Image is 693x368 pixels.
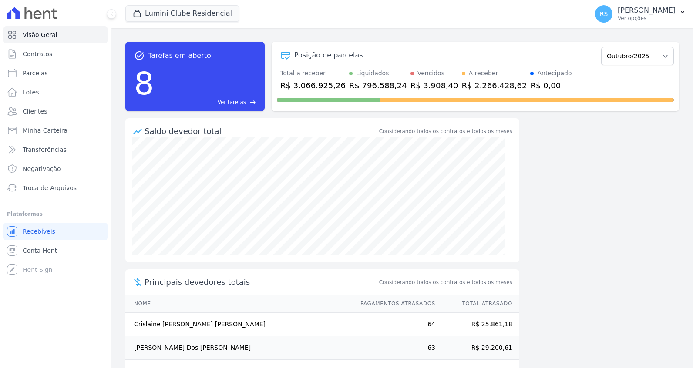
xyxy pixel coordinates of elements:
a: Contratos [3,45,108,63]
th: Total Atrasado [436,295,519,313]
span: Ver tarefas [218,98,246,106]
div: Total a receber [280,69,346,78]
div: 8 [134,61,154,106]
td: R$ 29.200,61 [436,336,519,360]
a: Visão Geral [3,26,108,43]
td: R$ 25.861,18 [436,313,519,336]
button: Lumini Clube Residencial [125,5,239,22]
span: Conta Hent [23,246,57,255]
span: Troca de Arquivos [23,184,77,192]
a: Troca de Arquivos [3,179,108,197]
a: Transferências [3,141,108,158]
td: Crislaine [PERSON_NAME] [PERSON_NAME] [125,313,352,336]
span: Negativação [23,164,61,173]
span: Recebíveis [23,227,55,236]
p: [PERSON_NAME] [618,6,676,15]
a: Ver tarefas east [158,98,256,106]
th: Nome [125,295,352,313]
div: R$ 796.588,24 [349,80,407,91]
a: Conta Hent [3,242,108,259]
span: Transferências [23,145,67,154]
a: Recebíveis [3,223,108,240]
div: Vencidos [417,69,444,78]
div: Antecipado [537,69,572,78]
span: Minha Carteira [23,126,67,135]
a: Lotes [3,84,108,101]
span: RS [600,11,608,17]
div: R$ 0,00 [530,80,572,91]
button: RS [PERSON_NAME] Ver opções [588,2,693,26]
td: 63 [352,336,436,360]
span: Parcelas [23,69,48,77]
div: Posição de parcelas [294,50,363,60]
th: Pagamentos Atrasados [352,295,436,313]
div: Plataformas [7,209,104,219]
span: Tarefas em aberto [148,50,211,61]
span: Considerando todos os contratos e todos os meses [379,278,512,286]
span: Visão Geral [23,30,57,39]
div: A receber [469,69,498,78]
a: Parcelas [3,64,108,82]
a: Minha Carteira [3,122,108,139]
a: Negativação [3,160,108,177]
span: Principais devedores totais [145,276,377,288]
span: task_alt [134,50,145,61]
a: Clientes [3,103,108,120]
div: R$ 3.908,40 [410,80,458,91]
span: east [249,99,256,106]
div: Liquidados [356,69,389,78]
div: Saldo devedor total [145,125,377,137]
span: Lotes [23,88,39,97]
div: Considerando todos os contratos e todos os meses [379,127,512,135]
p: Ver opções [618,15,676,22]
td: 64 [352,313,436,336]
span: Contratos [23,50,52,58]
div: R$ 2.266.428,62 [462,80,527,91]
td: [PERSON_NAME] Dos [PERSON_NAME] [125,336,352,360]
span: Clientes [23,107,47,116]
div: R$ 3.066.925,26 [280,80,346,91]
